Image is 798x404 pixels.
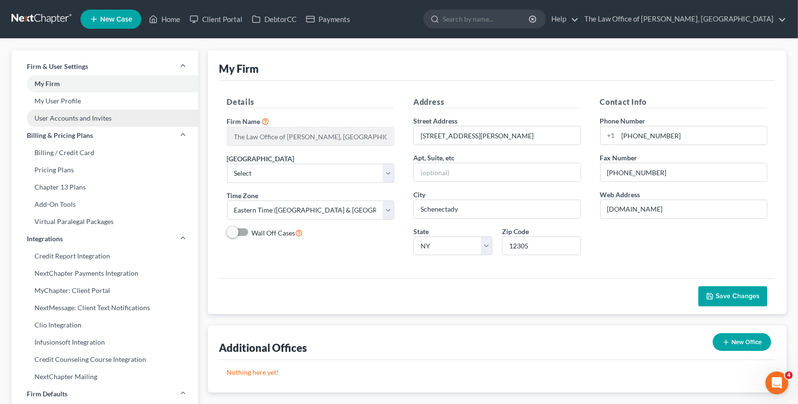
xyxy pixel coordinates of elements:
label: City [413,190,425,200]
a: The Law Office of [PERSON_NAME], [GEOGRAPHIC_DATA] [580,11,786,28]
div: Additional Offices [219,341,308,355]
input: Enter phone... [618,126,767,145]
a: Clio Integration [11,316,198,334]
p: Nothing here yet! [227,368,768,377]
input: Search by name... [443,10,530,28]
span: Firm Name [227,117,261,125]
a: Billing / Credit Card [11,144,198,161]
a: DebtorCC [247,11,301,28]
a: NextChapter Mailing [11,368,198,385]
a: Chapter 13 Plans [11,179,198,196]
a: My User Profile [11,92,198,110]
label: State [413,226,429,236]
a: Integrations [11,230,198,247]
a: Client Portal [185,11,247,28]
a: Add-On Tools [11,196,198,213]
label: [GEOGRAPHIC_DATA] [227,154,295,164]
a: NextMessage: Client Text Notifications [11,299,198,316]
div: My Firm [219,62,259,76]
input: (optional) [414,163,581,181]
label: Apt, Suite, etc [413,153,455,163]
span: Wall Off Cases [252,229,296,237]
a: Infusionsoft Integration [11,334,198,351]
label: Street Address [413,116,457,126]
span: 4 [785,371,793,379]
input: XXXXX [502,236,581,256]
a: Help [547,11,579,28]
label: Time Zone [227,191,259,201]
input: Enter city... [414,200,581,218]
div: +1 [601,126,618,145]
span: Integrations [27,234,63,244]
a: User Accounts and Invites [11,110,198,127]
span: Billing & Pricing Plans [27,131,93,140]
input: Enter fax... [601,163,767,181]
a: NextChapter Payments Integration [11,265,198,282]
a: Virtual Paralegal Packages [11,213,198,230]
input: Enter name... [228,127,394,146]
label: Zip Code [502,226,529,236]
a: Payments [301,11,355,28]
a: Pricing Plans [11,161,198,179]
h5: Details [227,96,395,108]
input: Enter web address.... [601,200,767,218]
input: Enter address... [414,126,581,145]
a: Home [144,11,185,28]
iframe: Intercom live chat [765,371,788,394]
a: Billing & Pricing Plans [11,127,198,144]
button: Save Changes [698,286,767,306]
h5: Contact Info [600,96,768,108]
a: My Firm [11,75,198,92]
label: Fax Number [600,153,638,163]
span: Firm & User Settings [27,62,88,71]
a: Credit Counseling Course Integration [11,351,198,368]
span: Firm Defaults [27,389,68,399]
label: Web Address [600,190,640,200]
a: Firm & User Settings [11,58,198,75]
label: Phone Number [600,116,646,126]
a: MyChapter: Client Portal [11,282,198,299]
h5: Address [413,96,581,108]
a: Credit Report Integration [11,247,198,265]
a: Firm Defaults [11,385,198,403]
span: New Case [100,16,132,23]
button: New Office [713,333,771,351]
span: Save Changes [716,292,760,300]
